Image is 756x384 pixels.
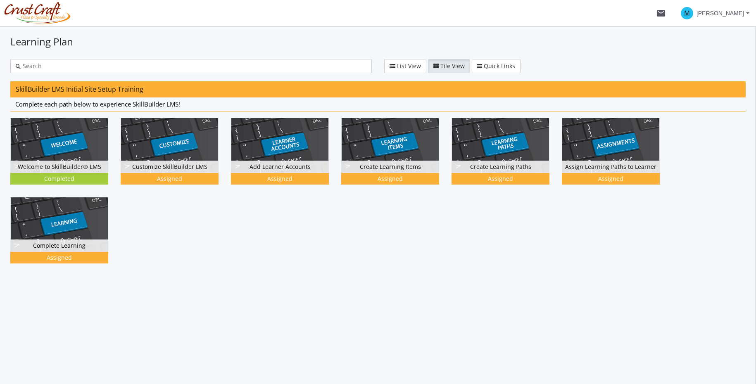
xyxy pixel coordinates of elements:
[121,161,218,173] div: Customize SkillBuilder LMS
[484,62,515,70] span: Quick Links
[231,118,341,197] div: Add Learner Accounts
[681,7,693,19] span: M
[11,161,108,173] div: Welcome to SkillBuilder® LMS
[697,6,744,21] span: [PERSON_NAME]
[453,175,548,183] div: Assigned
[562,118,672,197] div: Assign Learning Paths to Learner
[452,118,562,197] div: Create Learning Paths
[11,239,108,252] div: Complete Learning
[342,161,439,173] div: Create Learning Items
[10,197,121,276] div: Complete Learning
[343,175,437,183] div: Assigned
[562,161,659,173] div: Assign Learning Paths to Learner
[122,175,217,183] div: Assigned
[440,62,465,70] span: Tile View
[563,175,658,183] div: Assigned
[341,118,452,197] div: Create Learning Items
[452,161,549,173] div: Create Learning Paths
[231,161,328,173] div: Add Learner Accounts
[21,62,366,70] input: Search
[10,35,746,49] h1: Learning Plan
[12,175,107,183] div: Completed
[233,175,327,183] div: Assigned
[16,85,143,94] span: SkillBuilder LMS Initial Site Setup Training
[15,100,180,108] span: Complete each path below to experience SkillBuilder LMS!
[10,118,121,197] div: Welcome to SkillBuilder® LMS
[12,254,107,262] div: Assigned
[121,118,231,197] div: Customize SkillBuilder LMS
[656,8,666,18] mat-icon: mail
[397,62,421,70] span: List View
